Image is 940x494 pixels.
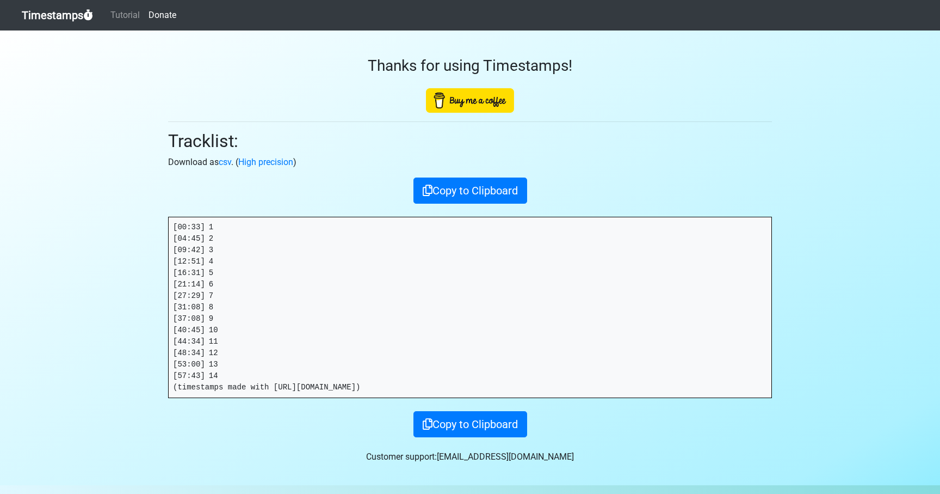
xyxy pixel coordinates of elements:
a: Donate [144,4,181,26]
h2: Tracklist: [168,131,772,151]
a: Timestamps [22,4,93,26]
button: Copy to Clipboard [413,178,527,204]
a: csv [219,157,231,167]
h3: Thanks for using Timestamps! [168,57,772,75]
a: Tutorial [106,4,144,26]
pre: [00:33] 1 [04:45] 2 [09:42] 3 [12:51] 4 [16:31] 5 [21:14] 6 [27:29] 7 [31:08] 8 [37:08] 9 [40:45]... [169,217,771,398]
img: Buy Me A Coffee [426,88,514,113]
a: High precision [238,157,293,167]
p: Download as . ( ) [168,156,772,169]
button: Copy to Clipboard [413,411,527,437]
